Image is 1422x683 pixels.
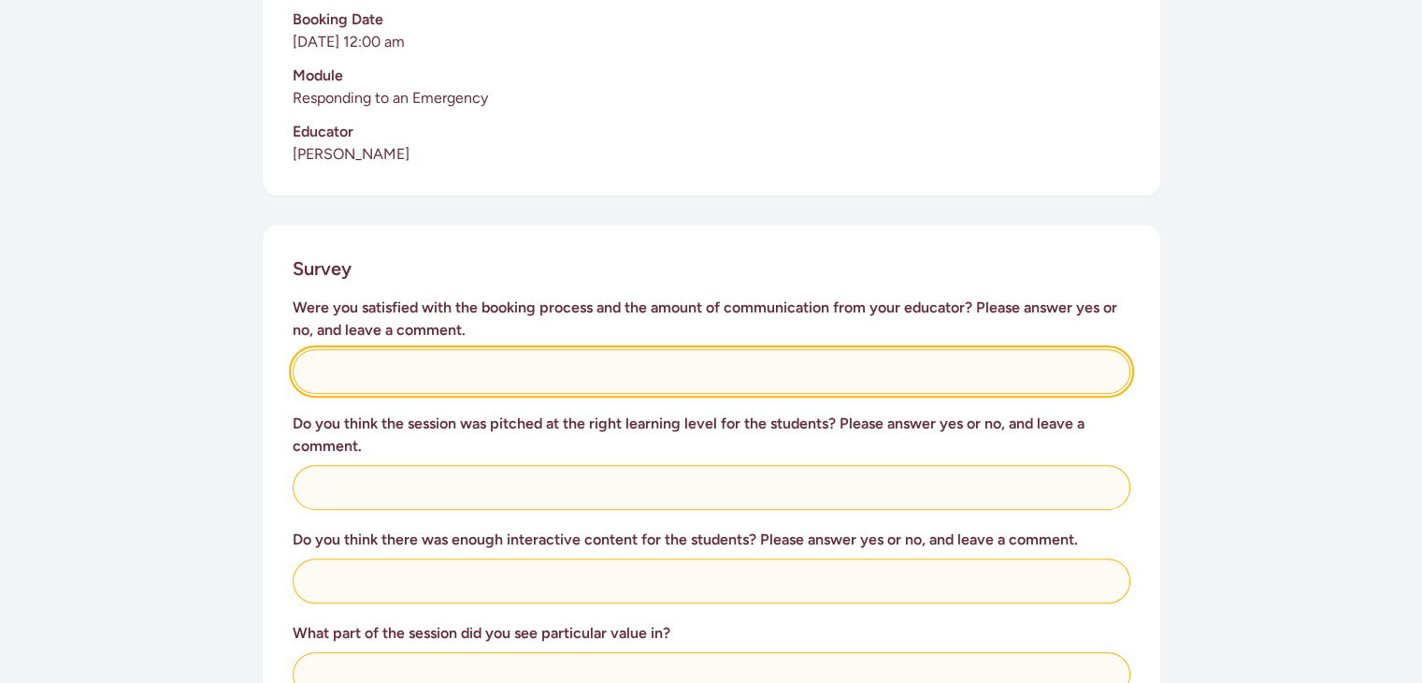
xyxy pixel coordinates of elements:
h3: Educator [293,121,1130,143]
h3: What part of the session did you see particular value in? [293,622,1130,645]
h3: Module [293,65,1130,87]
h2: Survey [293,255,352,282]
h3: Were you satisfied with the booking process and the amount of communication from your educator? P... [293,297,1130,341]
p: [PERSON_NAME] [293,143,1130,166]
h3: Do you think the session was pitched at the right learning level for the students? Please answer ... [293,413,1130,458]
p: Responding to an Emergency [293,87,1130,109]
p: [DATE] 12:00 am [293,31,1130,53]
h3: Do you think there was enough interactive content for the students? Please answer yes or no, and ... [293,529,1130,551]
h3: Booking Date [293,8,1130,31]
